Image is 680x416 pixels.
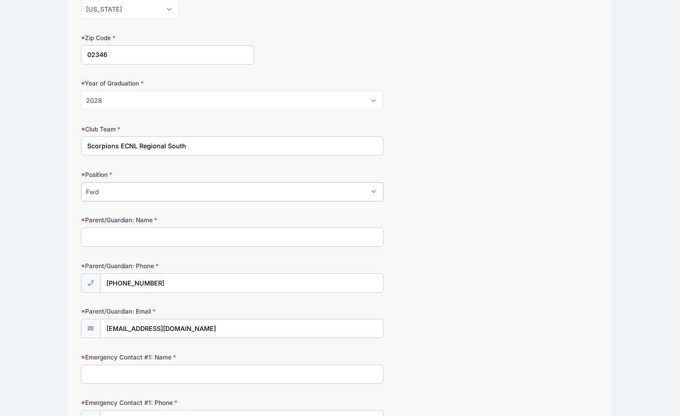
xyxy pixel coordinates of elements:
label: Club Team [81,125,254,134]
label: Parent/Guardian: Name [81,216,254,224]
label: Emergency Contact #1: Name [81,353,254,362]
label: Year of Graduation [81,79,254,88]
label: Zip Code [81,33,254,42]
label: Position [81,170,254,179]
label: Emergency Contact #1: Phone [81,398,254,407]
input: (xxx) xxx-xxxx [100,273,383,293]
input: xxxxx [81,45,254,65]
label: Parent/Guardian: Email [81,307,254,316]
label: Parent/Guardian: Phone [81,261,254,270]
input: email@email.com [100,319,383,338]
